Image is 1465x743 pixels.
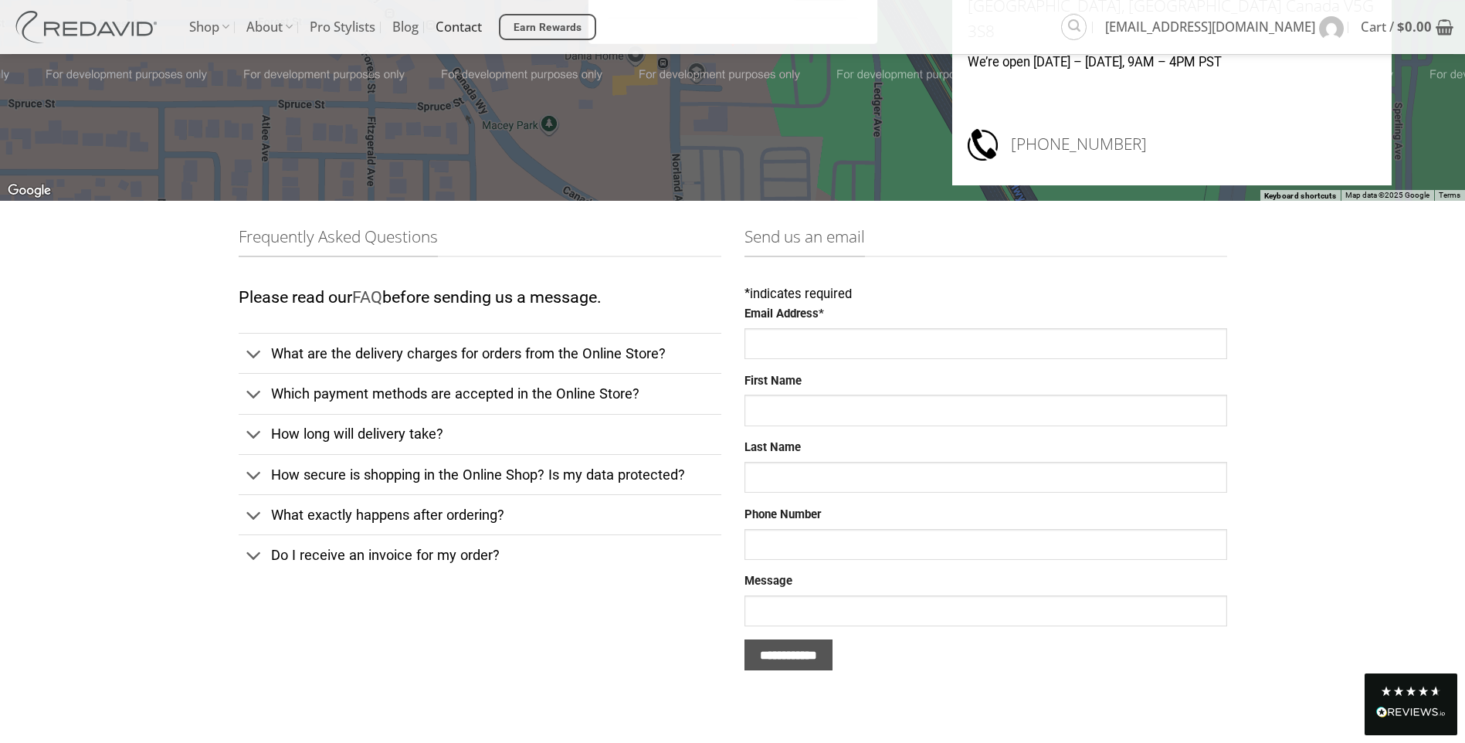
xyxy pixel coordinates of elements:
span: Map data ©2025 Google [1345,191,1429,199]
span: Frequently Asked Questions [239,224,438,257]
button: Toggle [239,499,270,533]
div: indicates required [744,284,1227,305]
label: Message [744,572,1227,591]
span: How secure is shopping in the Online Shop? Is my data protected? [271,466,685,483]
button: Toggle [239,378,270,412]
span: How long will delivery take? [271,426,443,442]
span: What exactly happens after ordering? [271,507,504,523]
a: Earn Rewards [499,14,596,40]
img: Google [4,181,55,201]
label: Email Address [744,305,1227,324]
p: We’re open [DATE] – [DATE], 9AM – 4PM PST [968,53,1376,73]
span: Earn Rewards [514,19,582,36]
a: Toggle Do I receive an invoice for my order? [239,534,721,575]
span: $ [1397,18,1405,36]
span: [EMAIL_ADDRESS][DOMAIN_NAME] [1105,8,1315,46]
span: What are the delivery charges for orders from the Online Store? [271,345,666,361]
div: Read All Reviews [1365,673,1457,735]
a: Open this area in Google Maps (opens a new window) [4,181,55,201]
span: Send us an email [744,224,865,257]
img: REDAVID Salon Products | United States [12,11,166,43]
a: Terms (opens in new tab) [1439,191,1460,199]
a: FAQ [352,287,382,307]
a: Search [1061,14,1087,39]
button: Toggle [239,459,270,493]
a: Toggle What are the delivery charges for orders from the Online Store? [239,333,721,373]
span: Cart / [1361,8,1432,46]
button: Keyboard shortcuts [1264,191,1336,202]
label: Last Name [744,439,1227,457]
button: Toggle [239,539,270,573]
label: Phone Number [744,506,1227,524]
p: Please read our before sending us a message. [239,284,721,311]
h3: [PHONE_NUMBER] [1011,127,1376,162]
span: Do I receive an invoice for my order? [271,547,500,563]
img: REVIEWS.io [1376,707,1446,718]
bdi: 0.00 [1397,18,1432,36]
a: Toggle What exactly happens after ordering? [239,494,721,534]
div: Read All Reviews [1376,704,1446,724]
a: Toggle How secure is shopping in the Online Shop? Is my data protected? [239,454,721,494]
label: First Name [744,372,1227,391]
a: Toggle How long will delivery take? [239,414,721,454]
div: 4.9 Stars [1380,685,1442,697]
a: Toggle Which payment methods are accepted in the Online Store? [239,373,721,413]
span: Which payment methods are accepted in the Online Store? [271,385,639,402]
button: Toggle [239,419,270,453]
button: Toggle [239,338,270,371]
